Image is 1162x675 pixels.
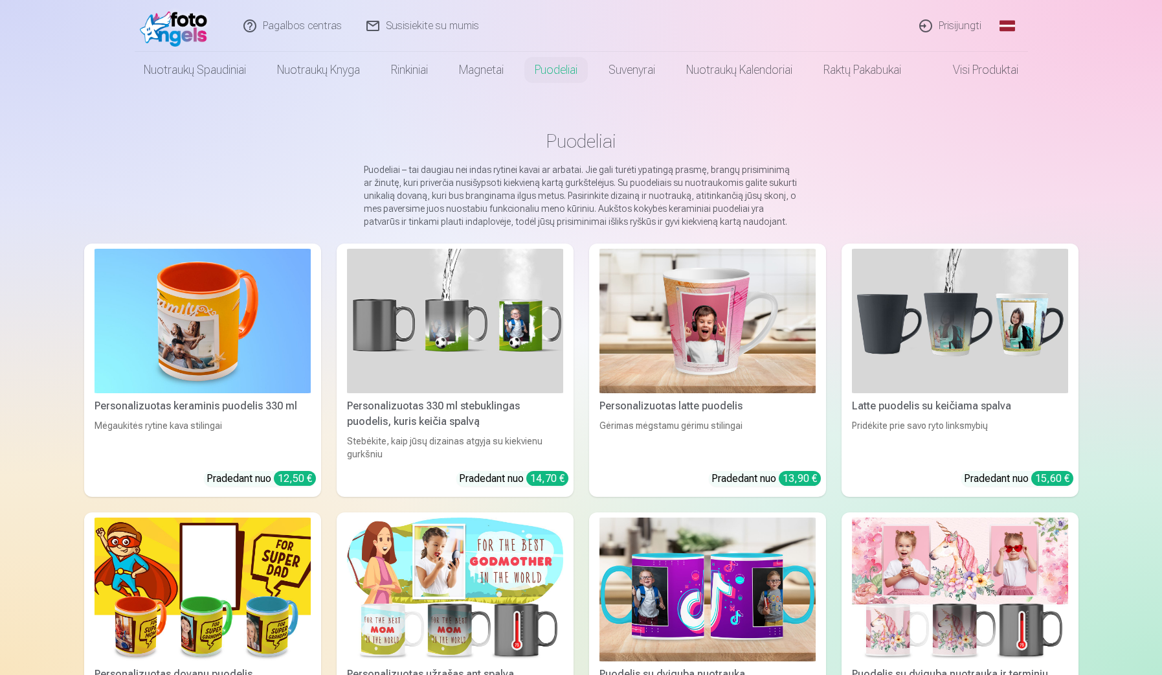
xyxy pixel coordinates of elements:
font: Pagalbos centras [263,19,342,32]
font: Puodeliai [546,130,616,152]
img: Latte puodelis su keičiama spalva [852,249,1068,393]
a: Suvenyrai [593,52,671,88]
img: Personalizuotas dovanų puodelis [95,518,311,662]
a: Nuotraukų knyga [262,52,375,88]
font: Personalizuotas keraminis puodelis 330 ml [95,400,297,412]
a: Nuotraukų kalendoriai [671,52,808,88]
img: Personalizuotas užrašas ant spalvą keičiančio puodelio [347,518,563,662]
font: Nuotraukų spaudiniai [144,63,246,76]
a: Magnetai [443,52,519,88]
a: Nuotraukų spaudiniai [128,52,262,88]
img: Puodelis su dviguba nuotrauka [599,518,816,662]
font: Puodeliai – tai daugiau nei indas rytinei kavai ar arbatai. Jie gali turėti ypatingą prasmę, bran... [364,165,797,227]
font: 13,90 € [783,472,817,485]
img: Personalizuotas keraminis puodelis 330 ml [95,249,311,393]
a: Raktų pakabukai [808,52,917,88]
font: Susisiekite su mumis [386,19,479,32]
font: Prisijungti [939,19,981,32]
font: Stebėkite, kaip jūsų dizainas atgyja su kiekvienu gurkšniu [347,436,542,459]
font: Pradedant nuo [964,472,1029,485]
img: Personalizuotas 330 ml stebuklingas puodelis, kuris keičia spalvą [347,249,563,393]
font: Pradedant nuo [459,472,524,485]
font: Rinkiniai [391,63,428,76]
a: Latte puodelis su keičiama spalvaLatte puodelis su keičiama spalvaPridėkite prie savo ryto linksm... [842,244,1078,497]
a: Personalizuotas keraminis puodelis 330 mlPersonalizuotas keraminis puodelis 330 mlMėgaukitės ryti... [84,244,321,497]
font: Latte puodelis su keičiama spalva [852,400,1011,412]
a: Personalizuotas 330 ml stebuklingas puodelis, kuris keičia spalvąPersonalizuotas 330 ml stebuklin... [337,244,574,497]
font: Pradedant nuo [711,472,776,485]
a: Personalizuotas latte puodelisPersonalizuotas latte puodelisGėrimas mėgstamu gėrimu stilingaiPrad... [589,244,826,497]
img: Personalizuotas latte puodelis [599,249,816,393]
font: Personalizuotas latte puodelis [599,400,743,412]
img: Puodelis su dviguba nuotrauka ir terminiu efektu [852,518,1068,662]
font: Gėrimas mėgstamu gėrimu stilingai [599,420,743,431]
font: Magnetai [459,63,504,76]
font: Nuotraukų kalendoriai [686,63,792,76]
font: Pradedant nuo [207,472,271,485]
font: Nuotraukų knyga [277,63,360,76]
a: Puodeliai [519,52,593,88]
img: /fa1 [140,5,214,47]
font: Mėgaukitės rytine kava stilingai [95,420,222,431]
font: Suvenyrai [609,63,655,76]
font: Raktų pakabukai [823,63,901,76]
font: 15,60 € [1035,472,1069,485]
font: 12,50 € [278,472,312,485]
font: Personalizuotas 330 ml stebuklingas puodelis, kuris keičia spalvą [347,400,520,428]
font: 14,70 € [530,472,564,485]
font: Pridėkite prie savo ryto linksmybių [852,420,988,431]
a: Visi produktai [917,52,1034,88]
a: Rinkiniai [375,52,443,88]
font: Visi produktai [953,63,1018,76]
